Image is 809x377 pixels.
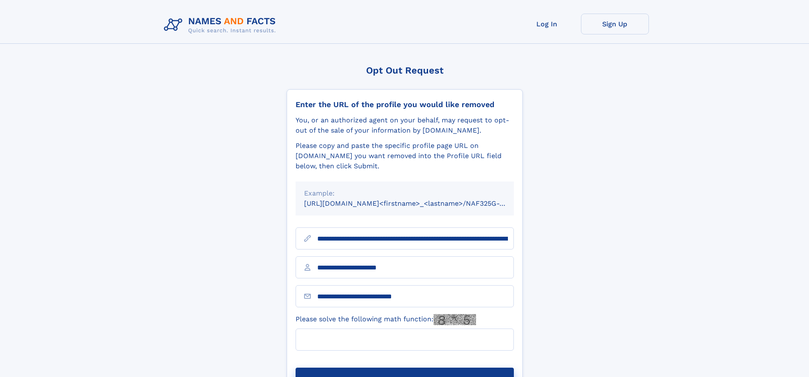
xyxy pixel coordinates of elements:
img: Logo Names and Facts [161,14,283,37]
div: Enter the URL of the profile you would like removed [296,100,514,109]
div: Please copy and paste the specific profile page URL on [DOMAIN_NAME] you want removed into the Pr... [296,141,514,171]
div: You, or an authorized agent on your behalf, may request to opt-out of the sale of your informatio... [296,115,514,136]
a: Log In [513,14,581,34]
div: Example: [304,188,505,198]
div: Opt Out Request [287,65,523,76]
label: Please solve the following math function: [296,314,476,325]
a: Sign Up [581,14,649,34]
small: [URL][DOMAIN_NAME]<firstname>_<lastname>/NAF325G-xxxxxxxx [304,199,530,207]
